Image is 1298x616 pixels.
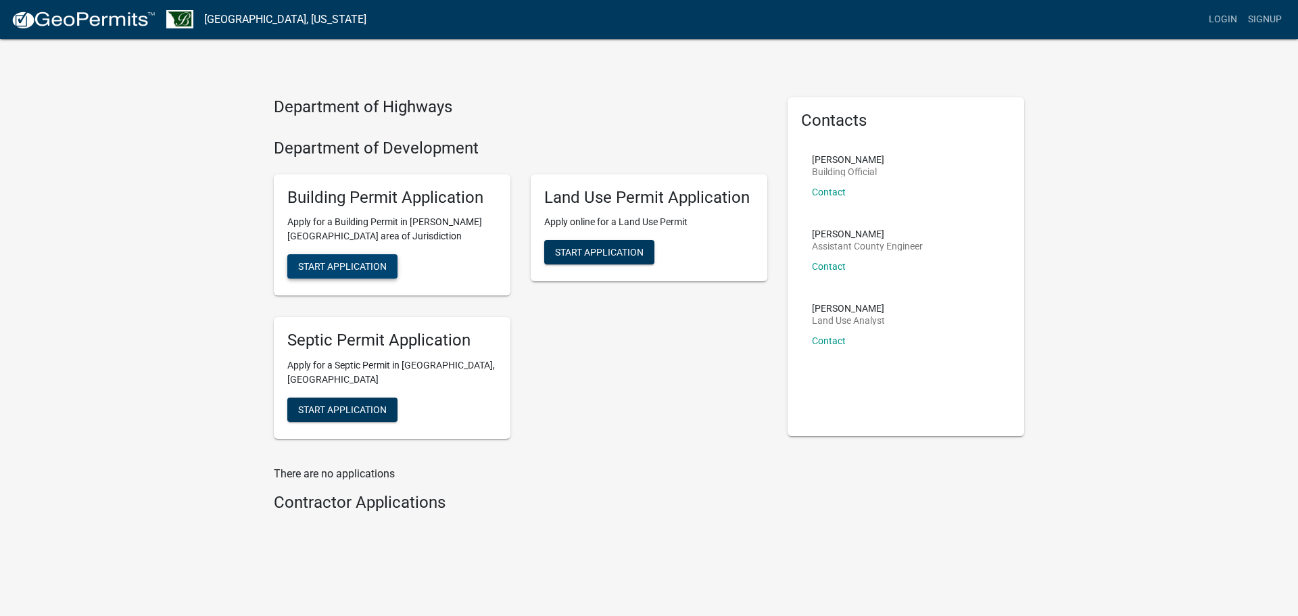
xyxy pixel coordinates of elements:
[812,316,885,325] p: Land Use Analyst
[287,215,497,243] p: Apply for a Building Permit in [PERSON_NAME][GEOGRAPHIC_DATA] area of Jurisdiction
[287,188,497,208] h5: Building Permit Application
[1203,7,1243,32] a: Login
[544,215,754,229] p: Apply online for a Land Use Permit
[812,187,846,197] a: Contact
[812,261,846,272] a: Contact
[287,398,398,422] button: Start Application
[298,404,387,415] span: Start Application
[812,155,884,164] p: [PERSON_NAME]
[812,167,884,176] p: Building Official
[801,111,1011,131] h5: Contacts
[166,10,193,28] img: Benton County, Minnesota
[204,8,366,31] a: [GEOGRAPHIC_DATA], [US_STATE]
[1243,7,1287,32] a: Signup
[274,97,767,117] h4: Department of Highways
[274,493,767,513] h4: Contractor Applications
[812,229,923,239] p: [PERSON_NAME]
[274,466,767,482] p: There are no applications
[812,304,885,313] p: [PERSON_NAME]
[812,241,923,251] p: Assistant County Engineer
[544,188,754,208] h5: Land Use Permit Application
[274,139,767,158] h4: Department of Development
[544,240,654,264] button: Start Application
[287,331,497,350] h5: Septic Permit Application
[287,254,398,279] button: Start Application
[555,247,644,258] span: Start Application
[287,358,497,387] p: Apply for a Septic Permit in [GEOGRAPHIC_DATA], [GEOGRAPHIC_DATA]
[812,335,846,346] a: Contact
[298,261,387,272] span: Start Application
[274,493,767,518] wm-workflow-list-section: Contractor Applications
